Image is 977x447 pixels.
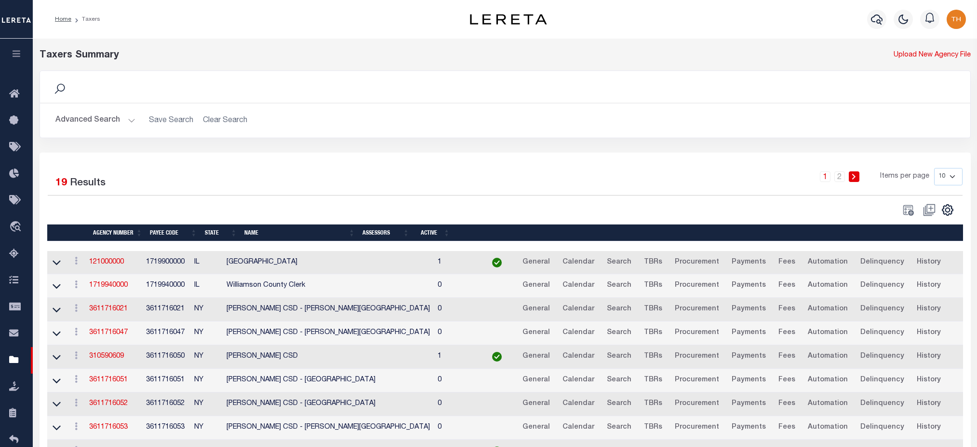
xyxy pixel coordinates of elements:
[774,396,800,412] a: Fees
[640,420,667,435] a: TBRs
[190,274,223,298] td: IL
[40,48,735,63] div: Taxers Summary
[470,14,547,25] img: logo-dark.svg
[518,349,554,364] a: General
[602,255,636,270] a: Search
[774,278,800,293] a: Fees
[856,325,909,341] a: Delinquency
[434,345,480,369] td: 1
[223,274,434,298] td: Williamson County Clerk
[413,224,454,241] th: Active: activate to sort column ascending
[55,111,135,130] button: Advanced Search
[223,392,434,416] td: [PERSON_NAME] CSD - [GEOGRAPHIC_DATA]
[558,325,599,341] a: Calendar
[190,298,223,321] td: NY
[223,345,434,369] td: [PERSON_NAME] CSD
[55,16,71,22] a: Home
[803,420,852,435] a: Automation
[146,224,201,241] th: Payee Code: activate to sort column ascending
[190,345,223,369] td: NY
[912,325,945,341] a: History
[359,224,413,241] th: Assessors: activate to sort column ascending
[640,373,667,388] a: TBRs
[518,373,554,388] a: General
[201,224,241,241] th: State: activate to sort column ascending
[190,369,223,392] td: NY
[142,321,190,345] td: 3611716047
[912,278,945,293] a: History
[434,298,480,321] td: 0
[803,255,852,270] a: Automation
[9,221,25,234] i: travel_explore
[454,224,966,241] th: &nbsp;
[912,349,945,364] a: History
[558,420,599,435] a: Calendar
[602,325,636,341] a: Search
[856,420,909,435] a: Delinquency
[774,255,800,270] a: Fees
[912,420,945,435] a: History
[834,171,845,182] a: 2
[727,325,770,341] a: Payments
[558,255,599,270] a: Calendar
[558,373,599,388] a: Calendar
[803,349,852,364] a: Automation
[774,420,800,435] a: Fees
[912,302,945,317] a: History
[670,396,723,412] a: Procurement
[727,420,770,435] a: Payments
[518,325,554,341] a: General
[434,369,480,392] td: 0
[142,298,190,321] td: 3611716021
[602,302,636,317] a: Search
[803,373,852,388] a: Automation
[912,373,945,388] a: History
[55,178,67,188] span: 19
[727,349,770,364] a: Payments
[856,373,909,388] a: Delinquency
[518,255,554,270] a: General
[89,259,124,265] a: 121000000
[803,302,852,317] a: Automation
[947,10,966,29] img: svg+xml;base64,PHN2ZyB4bWxucz0iaHR0cDovL3d3dy53My5vcmcvMjAwMC9zdmciIHBvaW50ZXItZXZlbnRzPSJub25lIi...
[670,373,723,388] a: Procurement
[774,302,800,317] a: Fees
[558,302,599,317] a: Calendar
[727,255,770,270] a: Payments
[640,396,667,412] a: TBRs
[856,349,909,364] a: Delinquency
[142,416,190,440] td: 3611716053
[774,349,800,364] a: Fees
[434,416,480,440] td: 0
[558,396,599,412] a: Calendar
[640,325,667,341] a: TBRs
[856,255,909,270] a: Delinquency
[602,278,636,293] a: Search
[190,416,223,440] td: NY
[518,278,554,293] a: General
[223,416,434,440] td: [PERSON_NAME] CSD - [PERSON_NAME][GEOGRAPHIC_DATA]
[71,15,100,24] li: Taxers
[856,396,909,412] a: Delinquency
[880,171,929,182] span: Items per page
[518,302,554,317] a: General
[912,255,945,270] a: History
[602,373,636,388] a: Search
[803,396,852,412] a: Automation
[89,424,128,431] a: 3611716053
[774,325,800,341] a: Fees
[89,353,124,360] a: 310590609
[803,325,852,341] a: Automation
[223,251,434,275] td: [GEOGRAPHIC_DATA]
[89,377,128,383] a: 3611716051
[670,325,723,341] a: Procurement
[670,278,723,293] a: Procurement
[190,321,223,345] td: NY
[602,396,636,412] a: Search
[492,258,502,267] img: check-icon-green.svg
[142,345,190,369] td: 3611716050
[223,369,434,392] td: [PERSON_NAME] CSD - [GEOGRAPHIC_DATA]
[640,278,667,293] a: TBRs
[70,176,106,191] label: Results
[856,278,909,293] a: Delinquency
